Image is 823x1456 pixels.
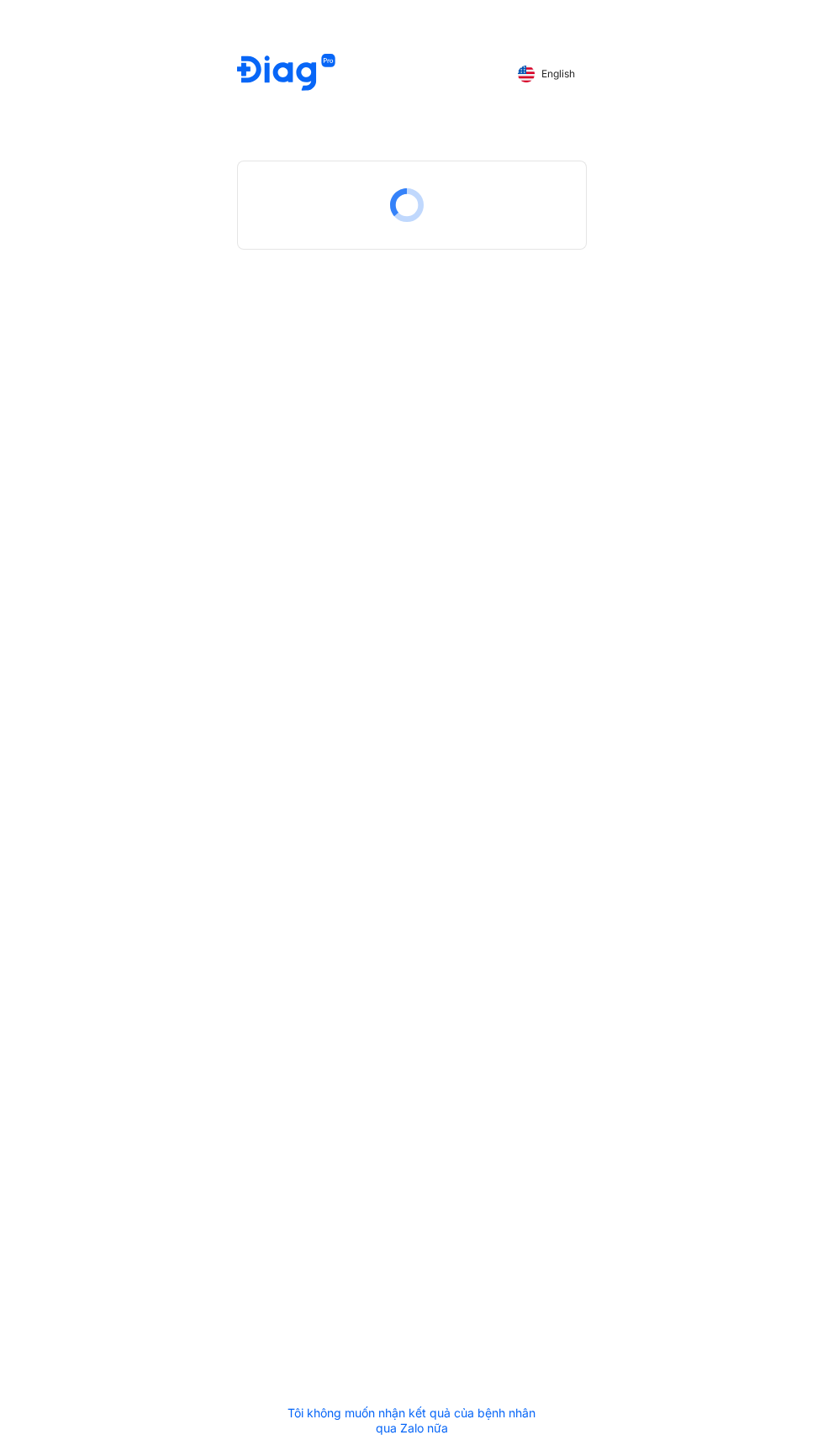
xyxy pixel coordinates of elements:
button: English [506,61,587,87]
div: qua Zalo nữa [288,1421,535,1436]
img: logo [237,54,335,93]
div: Tôi không muốn nhận kết quả của bệnh nhân [288,1406,535,1436]
img: English [518,66,535,82]
span: English [541,68,575,80]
